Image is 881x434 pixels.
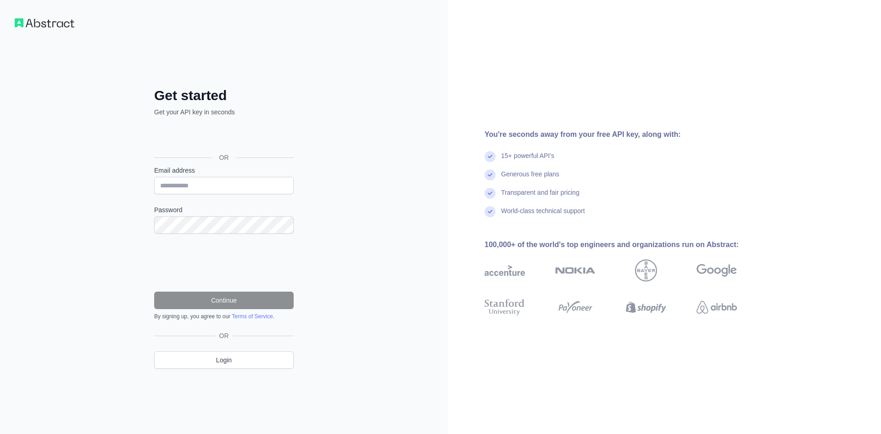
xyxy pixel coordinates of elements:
[485,129,766,140] div: You're seconds away from your free API key, along with:
[501,188,580,206] div: Transparent and fair pricing
[501,151,554,169] div: 15+ powerful API's
[555,259,596,282] img: nokia
[501,206,585,225] div: World-class technical support
[485,151,496,162] img: check mark
[154,351,294,369] a: Login
[216,331,233,340] span: OR
[154,166,294,175] label: Email address
[697,297,737,317] img: airbnb
[212,153,236,162] span: OR
[15,18,74,28] img: Workflow
[154,205,294,214] label: Password
[626,297,666,317] img: shopify
[485,188,496,199] img: check mark
[555,297,596,317] img: payoneer
[154,245,294,281] iframe: reCAPTCHA
[485,259,525,282] img: accenture
[154,107,294,117] p: Get your API key in seconds
[485,297,525,317] img: stanford university
[154,87,294,104] h2: Get started
[232,313,273,320] a: Terms of Service
[635,259,657,282] img: bayer
[154,313,294,320] div: By signing up, you agree to our .
[697,259,737,282] img: google
[501,169,559,188] div: Generous free plans
[150,127,296,147] iframe: Sign in with Google Button
[485,206,496,217] img: check mark
[154,292,294,309] button: Continue
[485,169,496,180] img: check mark
[485,239,766,250] div: 100,000+ of the world's top engineers and organizations run on Abstract:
